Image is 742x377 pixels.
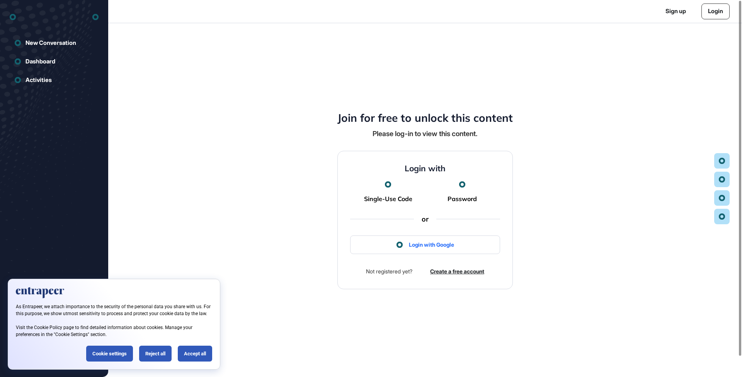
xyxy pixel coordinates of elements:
[430,267,484,275] a: Create a free account
[364,195,412,203] a: Single-Use Code
[26,77,52,84] div: Activities
[414,215,436,223] div: or
[373,129,478,138] div: Please log-in to view this content.
[366,266,412,276] div: Not registered yet?
[448,195,477,203] a: Password
[665,7,686,16] a: Sign up
[26,39,76,46] div: New Conversation
[26,58,55,65] div: Dashboard
[337,111,513,125] h4: Join for free to unlock this content
[701,3,730,19] a: Login
[10,11,16,23] div: entrapeer-logo
[405,164,446,173] h4: Login with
